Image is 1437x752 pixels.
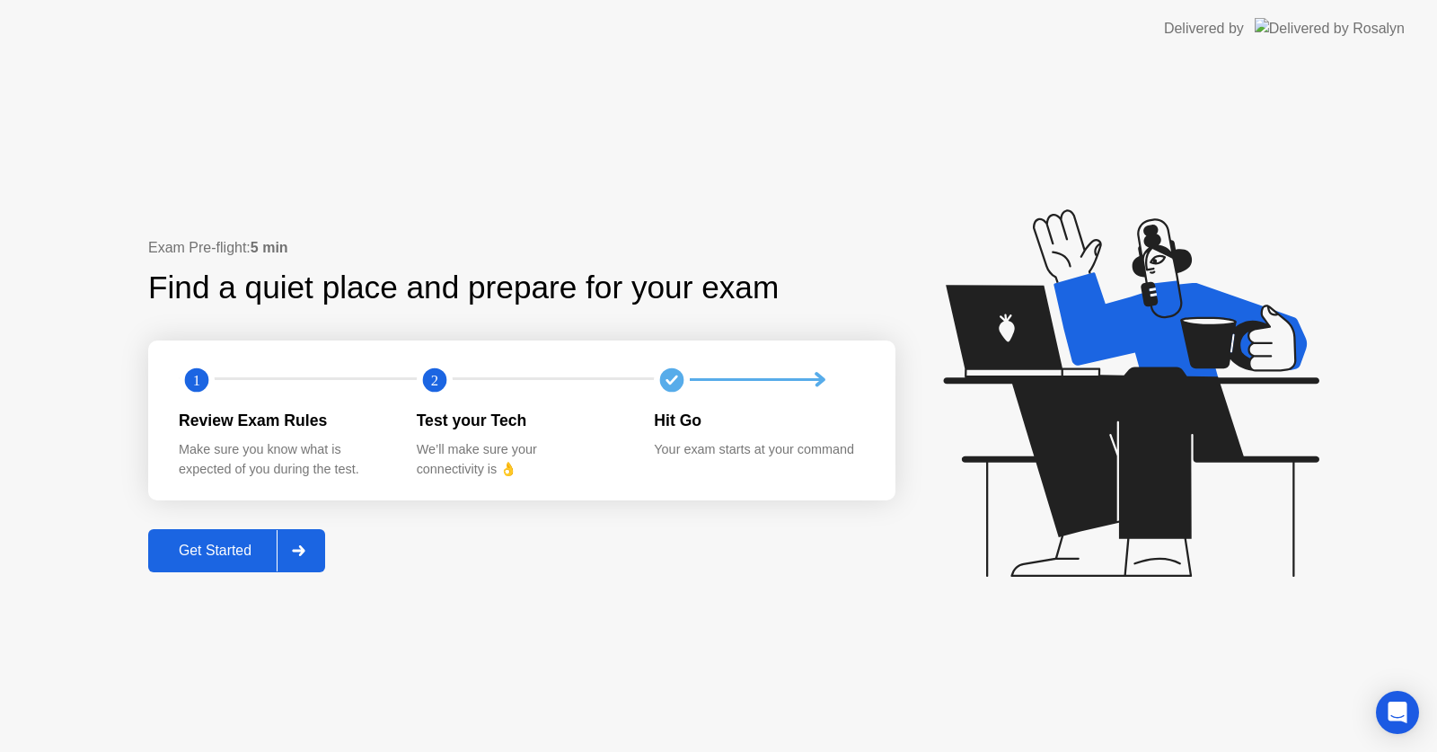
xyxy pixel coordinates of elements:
[654,440,863,460] div: Your exam starts at your command
[148,529,325,572] button: Get Started
[1164,18,1244,40] div: Delivered by
[148,237,895,259] div: Exam Pre-flight:
[654,409,863,432] div: Hit Go
[431,371,438,388] text: 2
[251,240,288,255] b: 5 min
[193,371,200,388] text: 1
[1376,691,1419,734] div: Open Intercom Messenger
[179,409,388,432] div: Review Exam Rules
[417,440,626,479] div: We’ll make sure your connectivity is 👌
[179,440,388,479] div: Make sure you know what is expected of you during the test.
[1255,18,1405,39] img: Delivered by Rosalyn
[417,409,626,432] div: Test your Tech
[148,264,781,312] div: Find a quiet place and prepare for your exam
[154,543,277,559] div: Get Started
